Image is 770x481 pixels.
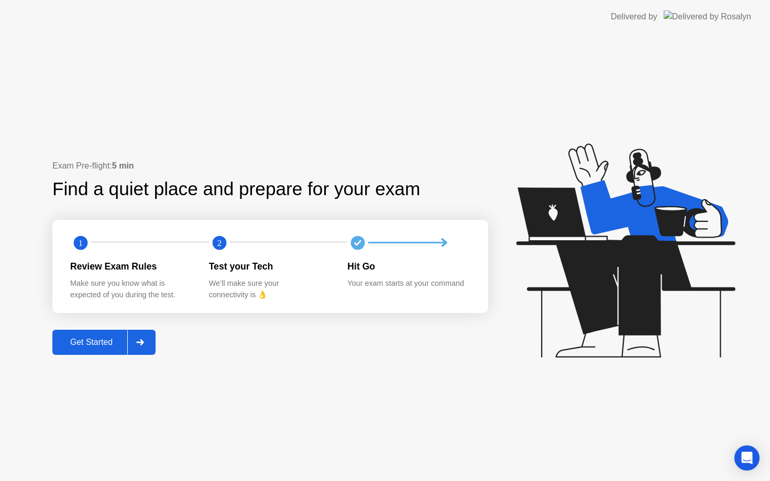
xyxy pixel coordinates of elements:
[52,175,422,203] div: Find a quiet place and prepare for your exam
[209,278,331,300] div: We’ll make sure your connectivity is 👌
[56,338,127,347] div: Get Started
[79,238,83,248] text: 1
[347,278,469,289] div: Your exam starts at your command
[209,260,331,273] div: Test your Tech
[611,10,657,23] div: Delivered by
[664,10,751,23] img: Delivered by Rosalyn
[52,160,488,172] div: Exam Pre-flight:
[70,278,192,300] div: Make sure you know what is expected of you during the test.
[52,330,156,355] button: Get Started
[70,260,192,273] div: Review Exam Rules
[347,260,469,273] div: Hit Go
[217,238,222,248] text: 2
[734,445,760,471] div: Open Intercom Messenger
[112,161,134,170] b: 5 min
